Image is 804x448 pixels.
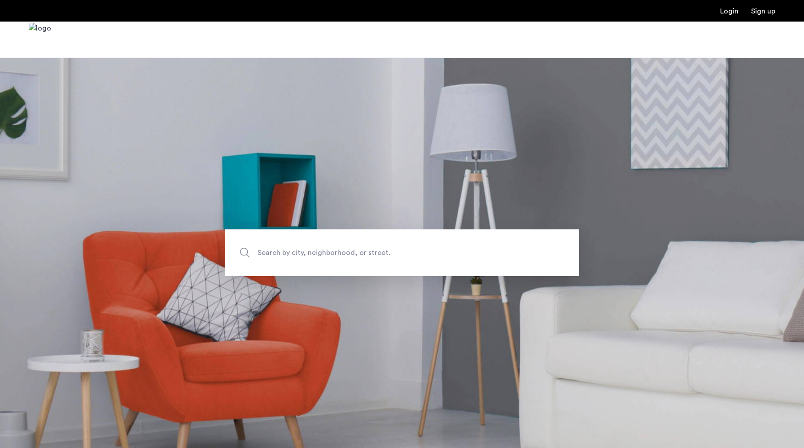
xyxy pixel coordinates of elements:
a: Registration [751,8,775,15]
input: Apartment Search [225,229,579,276]
a: Cazamio Logo [29,23,51,57]
span: Search by city, neighborhood, or street. [258,247,505,259]
a: Login [720,8,738,15]
img: logo [29,23,51,57]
